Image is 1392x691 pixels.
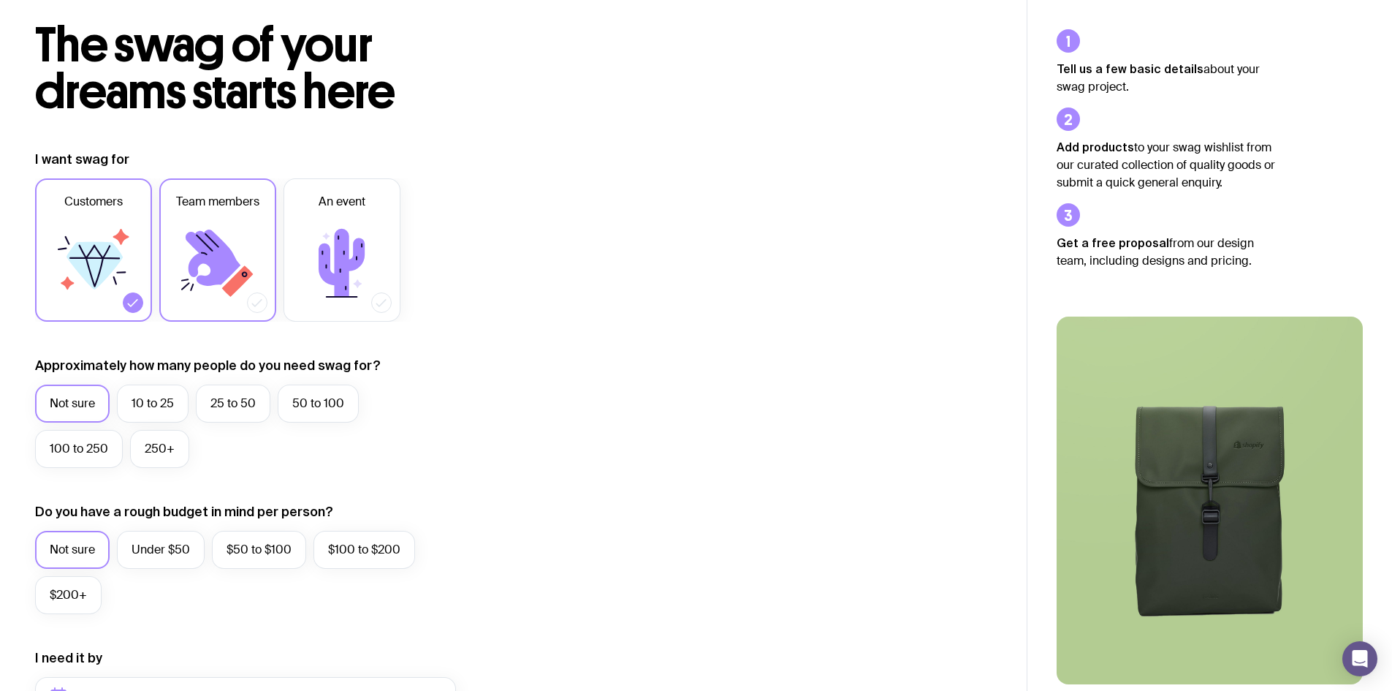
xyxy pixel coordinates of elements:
span: Customers [64,193,123,211]
label: Not sure [35,531,110,569]
span: Team members [176,193,259,211]
strong: Add products [1057,140,1134,154]
label: Do you have a rough budget in mind per person? [35,503,333,521]
p: from our design team, including designs and pricing. [1057,234,1276,270]
label: $100 to $200 [313,531,415,569]
label: 25 to 50 [196,385,270,423]
label: 10 to 25 [117,385,189,423]
strong: Get a free proposal [1057,236,1169,249]
label: $50 to $100 [212,531,306,569]
strong: Tell us a few basic details [1057,62,1203,75]
label: Not sure [35,385,110,423]
label: 250+ [130,430,189,468]
label: Approximately how many people do you need swag for? [35,357,381,374]
span: An event [319,193,365,211]
label: I need it by [35,649,102,667]
label: I want swag for [35,151,129,168]
div: Open Intercom Messenger [1342,641,1377,676]
label: Under $50 [117,531,205,569]
label: 100 to 250 [35,430,123,468]
label: $200+ [35,576,102,614]
label: 50 to 100 [278,385,359,423]
span: The swag of your dreams starts here [35,16,395,121]
p: about your swag project. [1057,60,1276,96]
p: to your swag wishlist from our curated collection of quality goods or submit a quick general enqu... [1057,138,1276,192]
